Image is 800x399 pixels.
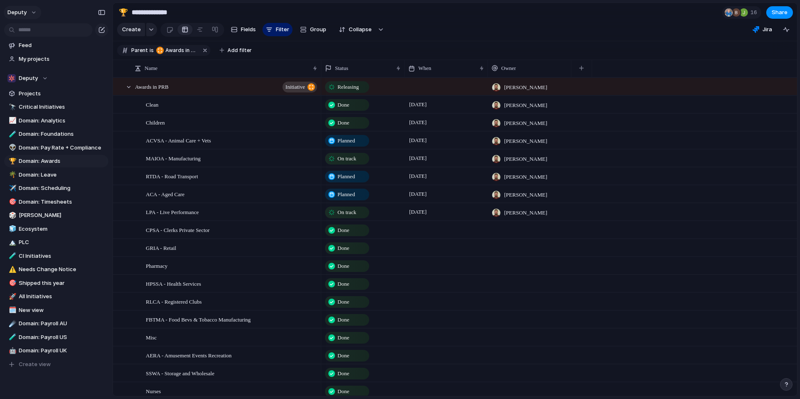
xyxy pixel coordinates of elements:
span: [PERSON_NAME] [504,191,547,199]
button: 🧪 [7,252,16,260]
button: 🗓️ [7,306,16,314]
span: Misc [146,332,157,342]
button: 👽 [7,144,16,152]
span: HPSSA - Health Services [146,279,201,288]
div: 🔭Critical Initiatives [4,101,108,113]
span: Planned [337,137,355,145]
button: 🚀 [7,292,16,301]
button: 🧪 [7,333,16,342]
span: [DATE] [407,117,429,127]
span: Planned [337,172,355,181]
span: Domain: Scheduling [19,184,105,192]
a: 🧪Domain: Payroll US [4,331,108,344]
span: Ecosystem [19,225,105,233]
span: MAIOA - Manufacturing [146,153,200,163]
a: ✈️Domain: Scheduling [4,182,108,195]
span: Domain: Foundations [19,130,105,138]
span: deputy [7,8,27,17]
a: 🌴Domain: Leave [4,169,108,181]
span: Domain: Pay Rate + Compliance [19,144,105,152]
span: PLC [19,238,105,247]
button: ⚠️ [7,265,16,274]
span: RTDA - Road Transport [146,171,198,181]
div: 🤖 [9,346,15,356]
span: Projects [19,90,105,98]
span: SSWA - Storage and Wholesale [146,368,214,378]
button: Deputy [4,72,108,85]
a: 🚀All Initiatives [4,290,108,303]
span: New view [19,306,105,314]
span: Domain: Analytics [19,117,105,125]
button: 🤖 [7,347,16,355]
span: Share [772,8,787,17]
div: 🗓️New view [4,304,108,317]
span: [PERSON_NAME] [504,119,547,127]
div: 🚀 [9,292,15,302]
span: Done [337,226,349,234]
div: 🏔️ [9,238,15,247]
button: ✈️ [7,184,16,192]
button: Awards in PRB [155,46,200,55]
span: [PERSON_NAME] [504,155,547,163]
div: 🧪CI Initiatives [4,250,108,262]
div: 🤖Domain: Payroll UK [4,344,108,357]
a: 🏆Domain: Awards [4,155,108,167]
div: 🎲[PERSON_NAME] [4,209,108,222]
div: 🎯 [9,278,15,288]
button: ☄️ [7,319,16,328]
span: Feed [19,41,105,50]
button: 🏆 [7,157,16,165]
span: My projects [19,55,105,63]
span: LPA - Live Performance [146,207,199,217]
div: 🗓️ [9,305,15,315]
a: 🏔️PLC [4,236,108,249]
div: ✈️ [9,184,15,193]
a: ☄️Domain: Payroll AU [4,317,108,330]
span: On track [337,208,356,217]
button: is [148,46,155,55]
button: 🔭 [7,103,16,111]
span: Pharmacy [146,261,167,270]
a: 👽Domain: Pay Rate + Compliance [4,142,108,154]
a: 🎯Shipped this year [4,277,108,289]
span: 16 [750,8,760,17]
div: 🧊Ecosystem [4,223,108,235]
span: is [150,47,154,54]
span: Children [146,117,165,127]
span: Status [335,64,348,72]
button: 🎯 [7,279,16,287]
span: Domain: Awards [19,157,105,165]
button: 🎲 [7,211,16,219]
span: Parent [131,47,148,54]
button: Create view [4,358,108,371]
button: 🌴 [7,171,16,179]
a: 🎯Domain: Timesheets [4,196,108,208]
span: [PERSON_NAME] [504,83,547,92]
span: [DATE] [407,207,429,217]
a: My projects [4,53,108,65]
div: 🔭 [9,102,15,112]
span: Planned [337,190,355,199]
span: Create [122,25,141,34]
span: RLCA - Registered Clubs [146,297,202,306]
button: Group [296,23,330,36]
button: Create [117,23,145,36]
a: 📈Domain: Analytics [4,115,108,127]
span: Clean [146,100,158,109]
span: Jira [762,25,772,34]
span: Critical Initiatives [19,103,105,111]
span: On track [337,155,356,163]
button: Share [766,6,793,19]
span: Shipped this year [19,279,105,287]
span: Done [337,387,349,396]
span: [PERSON_NAME] [504,209,547,217]
span: Done [337,334,349,342]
